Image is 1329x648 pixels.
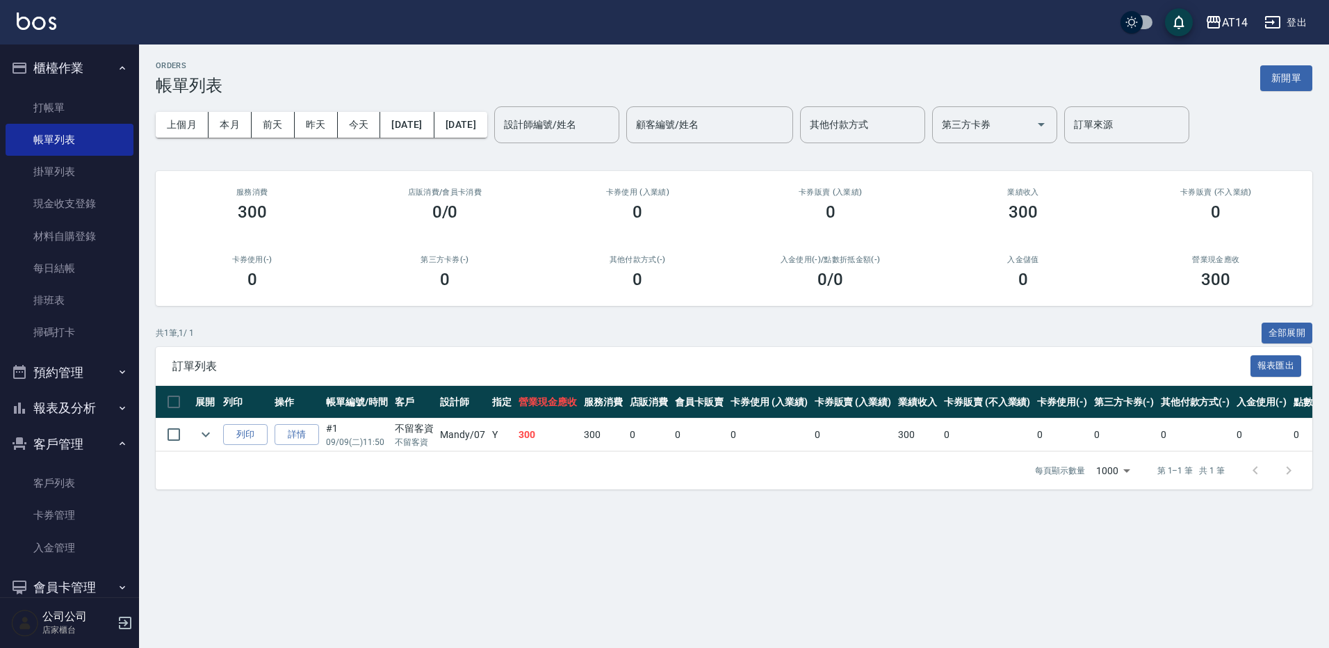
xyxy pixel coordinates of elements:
td: Mandy /07 [437,419,489,451]
th: 卡券使用 (入業績) [727,386,811,419]
button: 昨天 [295,112,338,138]
h2: 店販消費 /會員卡消費 [365,188,524,197]
th: 服務消費 [580,386,626,419]
th: 指定 [489,386,515,419]
h3: 300 [1201,270,1230,289]
a: 詳情 [275,424,319,446]
h3: 0 [1018,270,1028,289]
button: [DATE] [380,112,434,138]
img: Logo [17,13,56,30]
th: 設計師 [437,386,489,419]
p: 第 1–1 筆 共 1 筆 [1157,464,1225,477]
td: 0 [1157,419,1234,451]
th: 入金使用(-) [1233,386,1290,419]
td: 0 [1233,419,1290,451]
h2: 入金儲值 [943,255,1102,264]
img: Person [11,609,39,637]
button: 登出 [1259,10,1312,35]
button: expand row [195,424,216,445]
th: 業績收入 [895,386,940,419]
button: 本月 [209,112,252,138]
th: 會員卡販賣 [671,386,727,419]
td: 300 [580,419,626,451]
h2: 其他付款方式(-) [558,255,717,264]
a: 報表匯出 [1250,359,1302,372]
button: 預約管理 [6,355,133,391]
td: 300 [515,419,580,451]
div: AT14 [1222,14,1248,31]
button: 前天 [252,112,295,138]
span: 訂單列表 [172,359,1250,373]
th: 帳單編號/時間 [323,386,391,419]
h2: 第三方卡券(-) [365,255,524,264]
button: 上個月 [156,112,209,138]
td: 300 [895,419,940,451]
button: Open [1030,113,1052,136]
th: 列印 [220,386,271,419]
button: 報表及分析 [6,390,133,426]
h3: 300 [1009,202,1038,222]
button: save [1165,8,1193,36]
th: 展開 [192,386,220,419]
th: 其他付款方式(-) [1157,386,1234,419]
button: AT14 [1200,8,1253,37]
h2: 入金使用(-) /點數折抵金額(-) [751,255,910,264]
p: 共 1 筆, 1 / 1 [156,327,194,339]
th: 卡券販賣 (不入業績) [940,386,1034,419]
a: 帳單列表 [6,124,133,156]
th: 店販消費 [626,386,672,419]
td: 0 [1034,419,1091,451]
h3: 0 [826,202,835,222]
h3: 300 [238,202,267,222]
h3: 0 [440,270,450,289]
h3: 服務消費 [172,188,332,197]
td: Y [489,419,515,451]
a: 入金管理 [6,532,133,564]
th: 操作 [271,386,323,419]
a: 排班表 [6,284,133,316]
h3: 0/0 [432,202,458,222]
button: 客戶管理 [6,426,133,462]
h3: 0 [633,202,642,222]
th: 客戶 [391,386,437,419]
h2: 營業現金應收 [1136,255,1296,264]
div: 不留客資 [395,421,434,436]
a: 卡券管理 [6,499,133,531]
td: 0 [811,419,895,451]
h2: 卡券使用 (入業績) [558,188,717,197]
th: 第三方卡券(-) [1091,386,1157,419]
td: 0 [727,419,811,451]
button: 新開單 [1260,65,1312,91]
p: 每頁顯示數量 [1035,464,1085,477]
td: 0 [671,419,727,451]
a: 新開單 [1260,71,1312,84]
p: 09/09 (二) 11:50 [326,436,388,448]
th: 營業現金應收 [515,386,580,419]
th: 卡券使用(-) [1034,386,1091,419]
td: 0 [1091,419,1157,451]
p: 不留客資 [395,436,434,448]
h2: ORDERS [156,61,222,70]
button: 全部展開 [1262,323,1313,344]
button: 列印 [223,424,268,446]
a: 材料自購登錄 [6,220,133,252]
h3: 0 [1211,202,1221,222]
h3: 0 [633,270,642,289]
a: 打帳單 [6,92,133,124]
button: 報表匯出 [1250,355,1302,377]
button: 會員卡管理 [6,569,133,606]
p: 店家櫃台 [42,624,113,636]
h2: 卡券販賣 (不入業績) [1136,188,1296,197]
a: 客戶列表 [6,467,133,499]
h2: 卡券使用(-) [172,255,332,264]
h3: 帳單列表 [156,76,222,95]
button: 今天 [338,112,381,138]
h3: 0 /0 [817,270,843,289]
div: 1000 [1091,452,1135,489]
a: 掃碼打卡 [6,316,133,348]
button: 櫃檯作業 [6,50,133,86]
td: 0 [940,419,1034,451]
a: 掛單列表 [6,156,133,188]
h2: 卡券販賣 (入業績) [751,188,910,197]
a: 每日結帳 [6,252,133,284]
